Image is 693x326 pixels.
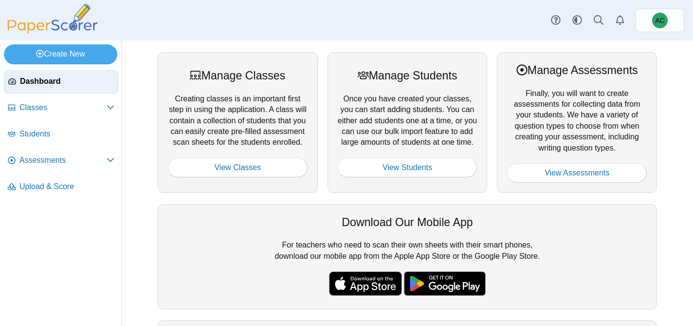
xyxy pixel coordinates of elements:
div: Once you have created your classes, you can start adding students. You can either add students on... [328,52,488,193]
a: View Classes [168,158,308,177]
a: Classes [4,96,118,120]
a: Dashboard [4,70,118,94]
div: Manage Assessments [507,62,647,78]
div: Finally, you will want to create assessments for collecting data from your students. We have a va... [497,52,657,193]
a: Upload & Score [4,175,118,199]
a: Create New [4,44,117,64]
a: PaperScorer [4,27,101,35]
div: Download Our Mobile App [168,214,647,230]
div: Manage Students [338,68,477,83]
div: For teachers who need to scan their own sheets with their smart phones, download our mobile app f... [158,204,657,309]
span: Students [19,129,114,139]
img: google-play-badge.png [404,271,486,296]
span: Assessments [19,155,107,166]
span: Andrew Christman [652,13,668,28]
span: Classes [19,102,107,113]
a: Alerts [609,10,631,31]
a: Assessments [4,149,118,173]
a: Students [4,123,118,146]
img: PaperScorer [4,4,101,34]
a: View Assessments [507,163,647,183]
div: Creating classes is an important first step in using the application. A class will contain a coll... [158,52,318,193]
span: Upload & Score [19,181,114,192]
span: Andrew Christman [655,17,664,24]
div: Manage Classes [168,68,308,83]
a: View Students [338,158,477,177]
img: apple-store-badge.svg [329,271,402,296]
span: Dashboard [20,76,114,87]
a: Andrew Christman [636,9,684,32]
